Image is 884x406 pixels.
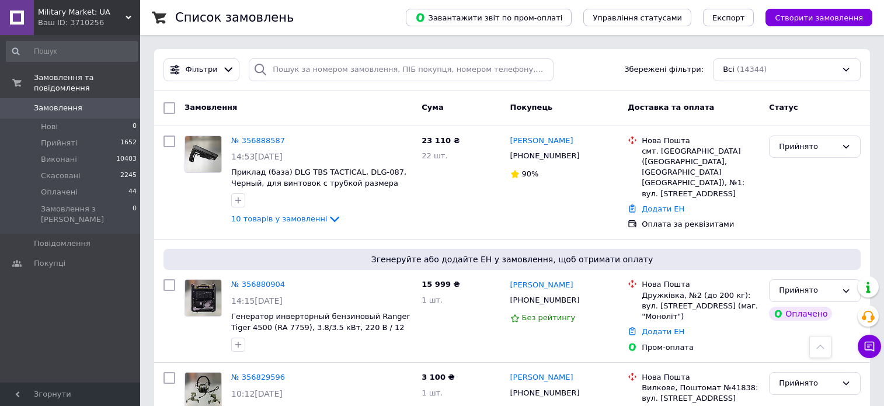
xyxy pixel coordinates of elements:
[415,12,562,23] span: Завантажити звіт по пром-оплаті
[510,103,553,112] span: Покупець
[703,9,754,26] button: Експорт
[406,9,572,26] button: Завантажити звіт по пром-оплаті
[422,151,447,160] span: 22 шт.
[510,136,573,147] a: [PERSON_NAME]
[231,152,283,161] span: 14:53[DATE]
[120,138,137,148] span: 1652
[642,219,760,230] div: Оплата за реквізитами
[231,280,285,289] a: № 356880904
[508,293,582,308] div: [PHONE_NUMBER]
[593,13,682,22] span: Управління статусами
[231,312,410,342] a: Генератор инверторный бензиновый Ranger Tiger 4500 (RA 7759), 3.8/3.5 кВт, 220 В / 12 В, 4-тактны...
[508,148,582,164] div: [PHONE_NUMBER]
[754,13,872,22] a: Створити замовлення
[133,204,137,225] span: 0
[41,204,133,225] span: Замовлення з [PERSON_NAME]
[522,313,576,322] span: Без рейтингу
[642,342,760,353] div: Пром-оплата
[185,280,221,316] img: Фото товару
[186,64,218,75] span: Фільтри
[858,335,881,358] button: Чат з покупцем
[642,372,760,383] div: Нова Пошта
[624,64,704,75] span: Збережені фільтри:
[642,327,684,336] a: Додати ЕН
[422,373,454,381] span: 3 100 ₴
[642,383,760,404] div: Вилкове, Поштомат №41838: вул. [STREET_ADDRESS]
[422,296,443,304] span: 1 шт.
[642,290,760,322] div: Дружківка, №2 (до 200 кг): вул. [STREET_ADDRESS] (маг. "Моноліт")
[231,373,285,381] a: № 356829596
[231,136,285,145] a: № 356888587
[737,65,767,74] span: (14344)
[175,11,294,25] h1: Список замовлень
[769,307,832,321] div: Оплачено
[642,146,760,199] div: смт. [GEOGRAPHIC_DATA] ([GEOGRAPHIC_DATA], [GEOGRAPHIC_DATA] [GEOGRAPHIC_DATA]), №1: вул. [STREET...
[6,41,138,62] input: Пошук
[510,372,573,383] a: [PERSON_NAME]
[642,204,684,213] a: Додати ЕН
[38,18,140,28] div: Ваш ID: 3710256
[231,214,328,223] span: 10 товарів у замовленні
[41,138,77,148] span: Прийняті
[34,72,140,93] span: Замовлення та повідомлення
[779,377,837,390] div: Прийнято
[185,136,222,173] a: Фото товару
[628,103,714,112] span: Доставка та оплата
[510,280,573,291] a: [PERSON_NAME]
[775,13,863,22] span: Створити замовлення
[34,258,65,269] span: Покупці
[583,9,691,26] button: Управління статусами
[508,386,582,401] div: [PHONE_NUMBER]
[231,389,283,398] span: 10:12[DATE]
[41,171,81,181] span: Скасовані
[116,154,137,165] span: 10403
[231,296,283,306] span: 14:15[DATE]
[422,388,443,397] span: 1 шт.
[38,7,126,18] span: Military Market: UA
[168,254,856,265] span: Згенеруйте або додайте ЕН у замовлення, щоб отримати оплату
[769,103,798,112] span: Статус
[712,13,745,22] span: Експорт
[185,136,221,172] img: Фото товару
[779,284,837,297] div: Прийнято
[522,169,539,178] span: 90%
[723,64,735,75] span: Всі
[231,214,342,223] a: 10 товарів у замовленні
[765,9,872,26] button: Створити замовлення
[422,136,460,145] span: 23 110 ₴
[779,141,837,153] div: Прийнято
[422,280,460,289] span: 15 999 ₴
[41,154,77,165] span: Виконані
[642,279,760,290] div: Нова Пошта
[34,238,91,249] span: Повідомлення
[185,103,237,112] span: Замовлення
[41,187,78,197] span: Оплачені
[231,168,406,198] a: Приклад (база) DLG TBS TACTICAL, DLG-087, Черный, для винтовок с трубкой размера Mil-Spec
[133,122,137,132] span: 0
[34,103,82,113] span: Замовлення
[642,136,760,146] div: Нова Пошта
[41,122,58,132] span: Нові
[185,279,222,317] a: Фото товару
[120,171,137,181] span: 2245
[422,103,443,112] span: Cума
[128,187,137,197] span: 44
[249,58,554,81] input: Пошук за номером замовлення, ПІБ покупця, номером телефону, Email, номером накладної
